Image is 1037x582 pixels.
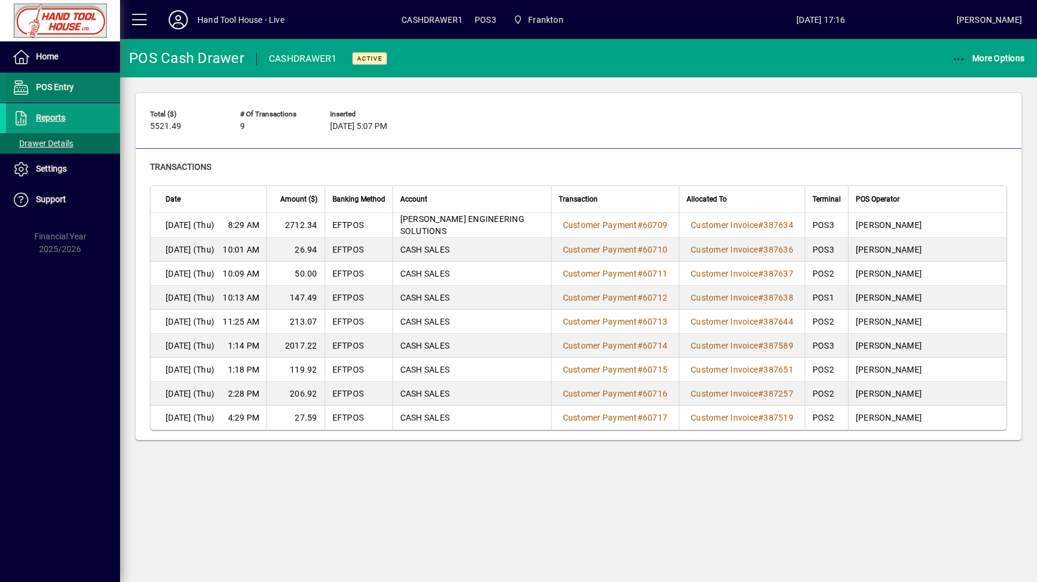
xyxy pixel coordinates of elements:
[763,413,793,422] span: 387519
[637,269,643,278] span: #
[228,412,260,424] span: 4:29 PM
[637,317,643,326] span: #
[643,413,667,422] span: 60717
[952,53,1025,63] span: More Options
[228,388,260,400] span: 2:28 PM
[563,317,637,326] span: Customer Payment
[228,219,260,231] span: 8:29 AM
[266,238,324,262] td: 26.94
[758,220,763,230] span: #
[691,245,758,254] span: Customer Invoice
[475,10,496,29] span: POS3
[559,363,672,376] a: Customer Payment#60715
[559,339,672,352] a: Customer Payment#60714
[763,220,793,230] span: 387634
[687,218,798,232] a: Customer Invoice#387634
[6,133,120,154] a: Drawer Details
[266,286,324,310] td: 147.49
[166,219,214,231] span: [DATE] (Thu)
[166,292,214,304] span: [DATE] (Thu)
[392,262,551,286] td: CASH SALES
[325,334,392,358] td: EFTPOS
[240,122,245,131] span: 9
[266,213,324,238] td: 2712.34
[325,382,392,406] td: EFTPOS
[848,213,1006,238] td: [PERSON_NAME]
[228,364,260,376] span: 1:18 PM
[166,268,214,280] span: [DATE] (Thu)
[643,220,667,230] span: 60709
[805,358,848,382] td: POS2
[643,365,667,374] span: 60715
[805,334,848,358] td: POS3
[758,269,763,278] span: #
[559,291,672,304] a: Customer Payment#60712
[848,406,1006,430] td: [PERSON_NAME]
[266,382,324,406] td: 206.92
[330,122,387,131] span: [DATE] 5:07 PM
[325,310,392,334] td: EFTPOS
[325,358,392,382] td: EFTPOS
[637,341,643,350] span: #
[36,113,65,122] span: Reports
[559,243,672,256] a: Customer Payment#60710
[559,267,672,280] a: Customer Payment#60711
[758,293,763,302] span: #
[6,42,120,72] a: Home
[166,388,214,400] span: [DATE] (Thu)
[687,315,798,328] a: Customer Invoice#387644
[763,389,793,398] span: 387257
[6,73,120,103] a: POS Entry
[166,193,181,206] span: Date
[691,293,758,302] span: Customer Invoice
[691,341,758,350] span: Customer Invoice
[400,193,427,206] span: Account
[758,389,763,398] span: #
[805,382,848,406] td: POS2
[12,139,73,148] span: Drawer Details
[240,110,312,118] span: # of Transactions
[150,122,181,131] span: 5521.49
[687,193,727,206] span: Allocated To
[637,245,643,254] span: #
[166,340,214,352] span: [DATE] (Thu)
[559,411,672,424] a: Customer Payment#60717
[763,245,793,254] span: 387636
[637,220,643,230] span: #
[563,220,637,230] span: Customer Payment
[401,10,463,29] span: CASHDRAWER1
[763,365,793,374] span: 387651
[392,238,551,262] td: CASH SALES
[687,411,798,424] a: Customer Invoice#387519
[687,339,798,352] a: Customer Invoice#387589
[330,110,402,118] span: Inserted
[166,364,214,376] span: [DATE] (Thu)
[223,244,259,256] span: 10:01 AM
[36,194,66,204] span: Support
[150,110,222,118] span: Total ($)
[563,269,637,278] span: Customer Payment
[687,387,798,400] a: Customer Invoice#387257
[848,334,1006,358] td: [PERSON_NAME]
[691,317,758,326] span: Customer Invoice
[266,262,324,286] td: 50.00
[848,310,1006,334] td: [PERSON_NAME]
[563,365,637,374] span: Customer Payment
[392,310,551,334] td: CASH SALES
[266,358,324,382] td: 119.92
[392,358,551,382] td: CASH SALES
[325,406,392,430] td: EFTPOS
[357,55,382,62] span: Active
[166,412,214,424] span: [DATE] (Thu)
[392,334,551,358] td: CASH SALES
[758,317,763,326] span: #
[758,413,763,422] span: #
[637,293,643,302] span: #
[559,193,598,206] span: Transaction
[813,193,841,206] span: Terminal
[563,413,637,422] span: Customer Payment
[392,213,551,238] td: [PERSON_NAME] ENGINEERING SOLUTIONS
[848,262,1006,286] td: [PERSON_NAME]
[805,238,848,262] td: POS3
[687,267,798,280] a: Customer Invoice#387637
